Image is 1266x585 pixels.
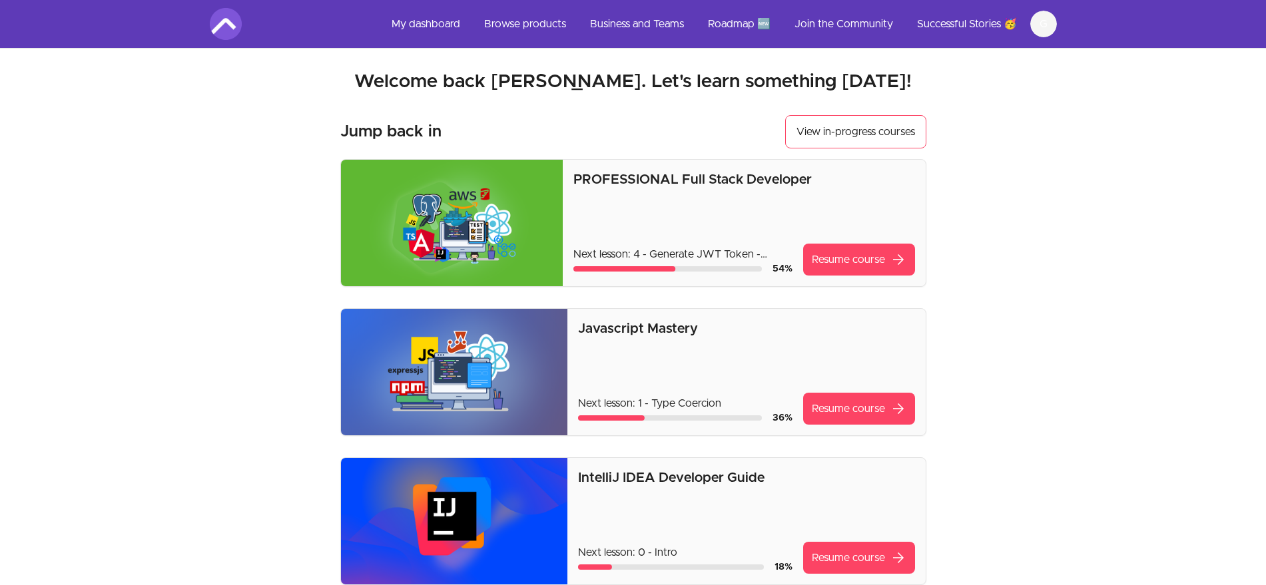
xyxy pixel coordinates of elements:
[578,319,914,338] p: Javascript Mastery
[803,244,915,276] a: Resume coursearrow_forward
[381,8,471,40] a: My dashboard
[906,8,1028,40] a: Successful Stories 🥳
[578,564,763,570] div: Course progress
[785,115,926,148] a: View in-progress courses
[579,8,695,40] a: Business and Teams
[578,544,792,560] p: Next lesson: 0 - Intro
[773,413,792,423] span: 36 %
[474,8,577,40] a: Browse products
[578,415,761,421] div: Course progress
[578,395,792,411] p: Next lesson: 1 - Type Coercion
[210,8,242,40] img: Amigoscode logo
[341,458,568,584] img: Product image for IntelliJ IDEA Developer Guide
[890,252,906,268] span: arrow_forward
[890,550,906,566] span: arrow_forward
[340,121,442,142] h3: Jump back in
[784,8,904,40] a: Join the Community
[573,246,792,262] p: Next lesson: 4 - Generate JWT Token - Signing
[803,542,915,574] a: Resume coursearrow_forward
[573,170,914,189] p: PROFESSIONAL Full Stack Developer
[210,70,1057,94] h2: Welcome back [PERSON_NAME]. Let's learn something [DATE]!
[341,309,568,435] img: Product image for Javascript Mastery
[573,266,761,272] div: Course progress
[381,8,1057,40] nav: Main
[341,160,563,286] img: Product image for PROFESSIONAL Full Stack Developer
[775,562,792,572] span: 18 %
[890,401,906,417] span: arrow_forward
[697,8,781,40] a: Roadmap 🆕
[773,264,792,274] span: 54 %
[1030,11,1057,37] button: G
[803,393,915,425] a: Resume coursearrow_forward
[578,469,914,487] p: IntelliJ IDEA Developer Guide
